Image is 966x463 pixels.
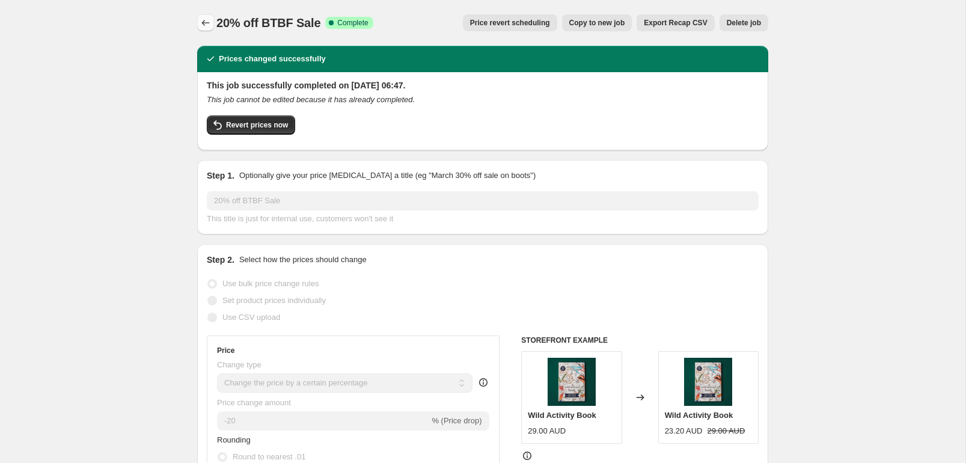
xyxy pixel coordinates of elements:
button: Revert prices now [207,115,295,135]
h6: STOREFRONT EXAMPLE [521,336,759,345]
span: Wild Activity Book [528,411,596,420]
span: Change type [217,360,261,369]
div: help [477,376,489,388]
strike: 29.00 AUD [708,425,745,437]
span: % (Price drop) [432,416,481,425]
img: Wild_Activity_Book_Shop_1_80x.jpg [548,358,596,406]
button: Export Recap CSV [637,14,714,31]
span: Delete job [727,18,761,28]
input: -15 [217,411,429,431]
button: Price revert scheduling [463,14,557,31]
div: 23.20 AUD [665,425,703,437]
span: Complete [337,18,368,28]
p: Select how the prices should change [239,254,367,266]
i: This job cannot be edited because it has already completed. [207,95,415,104]
span: Wild Activity Book [665,411,733,420]
input: 30% off holiday sale [207,191,759,210]
span: Price change amount [217,398,291,407]
span: Rounding [217,435,251,444]
h2: Step 1. [207,170,234,182]
span: Export Recap CSV [644,18,707,28]
h2: This job successfully completed on [DATE] 06:47. [207,79,759,91]
span: Use bulk price change rules [222,279,319,288]
h2: Prices changed successfully [219,53,326,65]
span: This title is just for internal use, customers won't see it [207,214,393,223]
div: 29.00 AUD [528,425,566,437]
button: Price change jobs [197,14,214,31]
button: Delete job [720,14,768,31]
span: 20% off BTBF Sale [216,16,320,29]
span: Revert prices now [226,120,288,130]
h3: Price [217,346,234,355]
span: Set product prices individually [222,296,326,305]
span: Copy to new job [569,18,625,28]
h2: Step 2. [207,254,234,266]
span: Round to nearest .01 [233,452,305,461]
span: Price revert scheduling [470,18,550,28]
button: Copy to new job [562,14,632,31]
p: Optionally give your price [MEDICAL_DATA] a title (eg "March 30% off sale on boots") [239,170,536,182]
span: Use CSV upload [222,313,280,322]
img: Wild_Activity_Book_Shop_1_80x.jpg [684,358,732,406]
